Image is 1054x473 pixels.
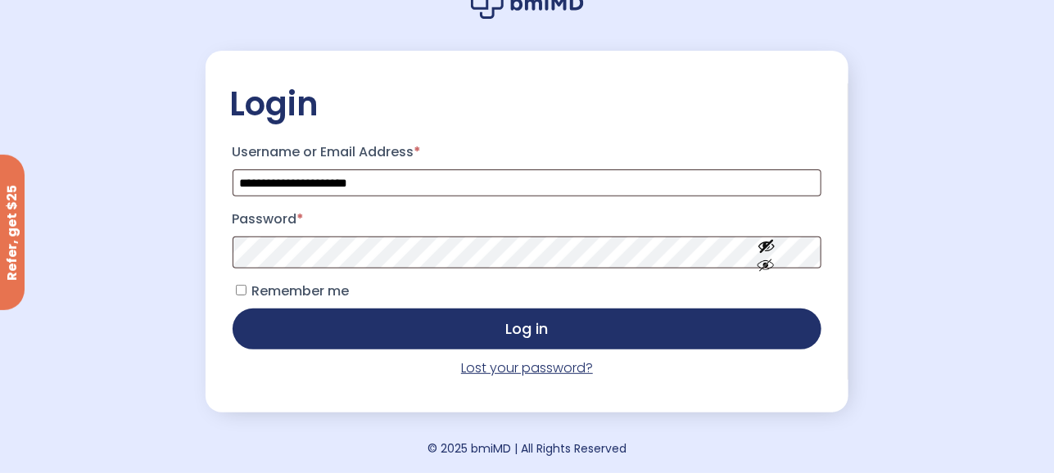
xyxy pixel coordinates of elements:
[427,437,627,460] div: © 2025 bmiMD | All Rights Reserved
[721,224,812,281] button: Show password
[233,206,822,232] label: Password
[236,285,247,295] input: Remember me
[233,139,822,165] label: Username or Email Address
[230,83,825,124] h2: Login
[252,282,350,300] span: Remember me
[461,358,593,377] a: Lost your password?
[233,309,822,349] button: Log in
